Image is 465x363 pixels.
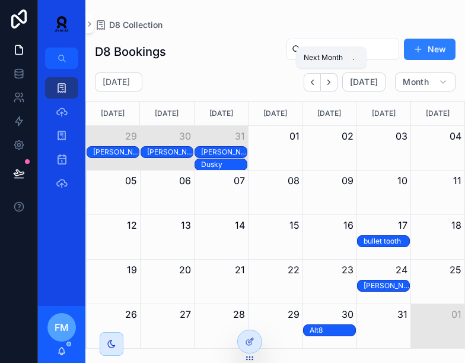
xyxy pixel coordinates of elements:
button: 02 [342,129,353,143]
button: 18 [451,218,461,232]
button: 14 [235,218,245,232]
button: 01 [451,307,461,321]
button: 05 [125,173,137,188]
div: [DATE] [358,102,408,125]
img: App logo [47,14,76,33]
button: 30 [342,307,353,321]
button: New [404,39,456,60]
button: 17 [398,218,407,232]
button: 16 [343,218,353,232]
span: . [349,53,358,62]
div: [PERSON_NAME] [147,147,193,157]
button: 24 [396,263,407,277]
button: 13 [181,218,191,232]
button: 31 [235,129,245,143]
button: 30 [179,129,191,143]
div: Month View [85,101,465,349]
button: 08 [288,173,300,188]
div: [DATE] [413,102,463,125]
div: Kerri Chandler [147,147,193,157]
div: [PERSON_NAME] [201,147,247,157]
button: 28 [233,307,245,321]
span: Month [403,77,429,87]
button: Month [395,72,456,91]
button: 10 [397,173,407,188]
button: 23 [342,263,353,277]
button: 11 [453,173,461,188]
span: FM [55,320,69,334]
button: 29 [125,129,137,143]
button: Next [321,73,337,91]
button: 01 [289,129,300,143]
div: [DATE] [88,102,138,125]
div: bullet tooth [364,236,409,246]
div: Julian Fijma: [364,280,409,291]
div: [PERSON_NAME] [93,147,139,157]
button: 22 [288,263,300,277]
div: scrollable content [38,69,85,209]
button: 06 [179,173,191,188]
button: 09 [342,173,353,188]
a: D8 Collection [95,19,163,31]
button: 25 [450,263,461,277]
button: 31 [397,307,407,321]
div: Alt8 [310,326,355,335]
button: 07 [234,173,245,188]
div: [PERSON_NAME]: [364,281,409,291]
button: 19 [127,263,137,277]
button: 29 [288,307,300,321]
div: Marc Blair [201,147,247,157]
div: Dusky [201,159,247,170]
span: Next Month [304,53,343,62]
button: 12 [127,218,137,232]
button: 26 [125,307,137,321]
div: Dusky [201,160,247,169]
div: [DATE] [142,102,192,125]
div: Jeff Mills [93,147,139,157]
h1: D8 Bookings [95,43,166,60]
div: [DATE] [250,102,300,125]
div: [DATE] [196,102,246,125]
span: D8 Collection [109,19,163,31]
button: 04 [450,129,461,143]
button: Back [304,73,321,91]
span: [DATE] [350,77,378,87]
h2: [DATE] [103,76,130,88]
div: [DATE] [304,102,354,125]
button: 27 [180,307,191,321]
button: 20 [179,263,191,277]
button: 15 [289,218,300,232]
button: 03 [396,129,407,143]
button: 21 [235,263,245,277]
button: [DATE] [342,72,386,91]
